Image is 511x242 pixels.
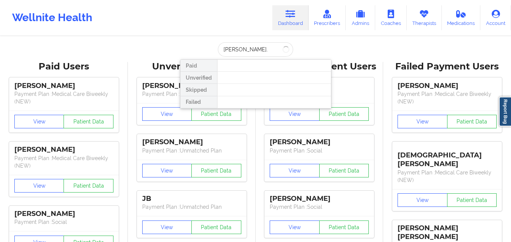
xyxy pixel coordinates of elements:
[5,61,123,72] div: Paid Users
[14,145,113,154] div: [PERSON_NAME]
[319,164,369,177] button: Patient Data
[142,203,241,211] p: Payment Plan : Unmatched Plan
[398,145,497,168] div: [DEMOGRAPHIC_DATA][PERSON_NAME]
[142,82,241,90] div: [PERSON_NAME]
[398,115,447,128] button: View
[319,107,369,121] button: Patient Data
[142,164,192,177] button: View
[142,194,241,203] div: JB
[64,115,113,128] button: Patient Data
[319,220,369,234] button: Patient Data
[375,5,407,30] a: Coaches
[142,220,192,234] button: View
[480,5,511,30] a: Account
[270,147,369,154] p: Payment Plan : Social
[309,5,346,30] a: Prescribers
[442,5,481,30] a: Medications
[270,107,320,121] button: View
[407,5,442,30] a: Therapists
[499,97,511,126] a: Report Bug
[270,194,369,203] div: [PERSON_NAME]
[388,61,506,72] div: Failed Payment Users
[14,218,113,226] p: Payment Plan : Social
[133,61,250,72] div: Unverified Users
[180,96,217,108] div: Failed
[14,82,113,90] div: [PERSON_NAME]
[398,90,497,105] p: Payment Plan : Medical Care Biweekly (NEW)
[191,164,241,177] button: Patient Data
[270,164,320,177] button: View
[398,193,447,207] button: View
[142,147,241,154] p: Payment Plan : Unmatched Plan
[14,154,113,170] p: Payment Plan : Medical Care Biweekly (NEW)
[270,203,369,211] p: Payment Plan : Social
[180,72,217,84] div: Unverified
[398,224,497,241] div: [PERSON_NAME] [PERSON_NAME]
[270,220,320,234] button: View
[180,60,217,72] div: Paid
[14,90,113,105] p: Payment Plan : Medical Care Biweekly (NEW)
[447,115,497,128] button: Patient Data
[180,84,217,96] div: Skipped
[272,5,309,30] a: Dashboard
[447,193,497,207] button: Patient Data
[14,115,64,128] button: View
[270,138,369,146] div: [PERSON_NAME]
[64,179,113,193] button: Patient Data
[398,82,497,90] div: [PERSON_NAME]
[142,138,241,146] div: [PERSON_NAME]
[398,169,497,184] p: Payment Plan : Medical Care Biweekly (NEW)
[346,5,375,30] a: Admins
[142,107,192,121] button: View
[142,90,241,98] p: Payment Plan : Unmatched Plan
[14,179,64,193] button: View
[14,210,113,218] div: [PERSON_NAME]
[191,220,241,234] button: Patient Data
[191,107,241,121] button: Patient Data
